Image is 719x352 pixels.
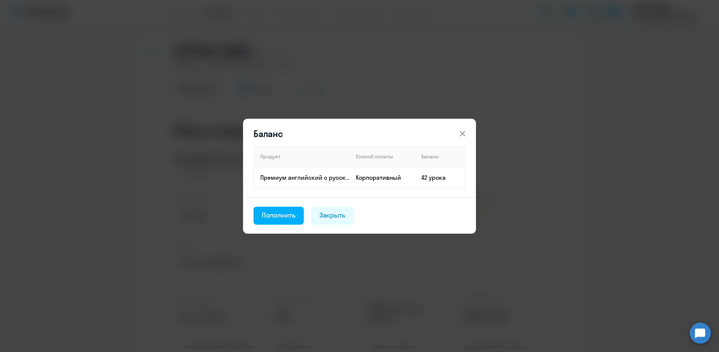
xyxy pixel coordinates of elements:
[350,146,415,167] th: Способ оплаты
[319,210,346,220] div: Закрыть
[311,207,354,225] button: Закрыть
[415,146,465,167] th: Баланс
[260,173,349,182] p: Премиум английский с русскоговорящим преподавателем
[350,167,415,188] td: Корпоративный
[254,207,304,225] button: Пополнить
[254,146,350,167] th: Продукт
[243,128,476,140] header: Баланс
[415,167,465,188] td: 42 урока
[262,210,295,220] div: Пополнить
